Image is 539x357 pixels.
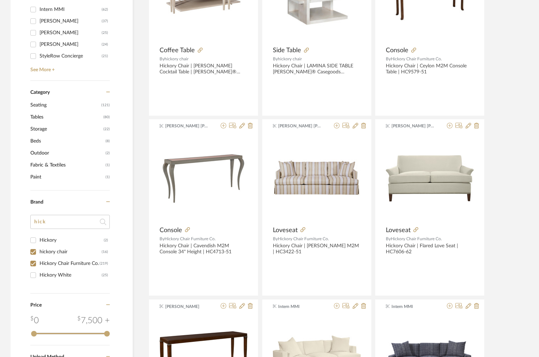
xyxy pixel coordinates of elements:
[273,226,298,234] span: Loveseat
[278,123,323,129] span: [PERSON_NAME] [PERSON_NAME]
[40,246,102,258] div: hickory chair
[386,243,474,255] div: Hickory Chair | Flared Love Seat | HC7606-62
[40,50,102,62] div: StyleRow Concierge
[29,62,110,73] a: See More +
[386,226,411,234] span: Loveseat
[30,135,104,147] span: Beds
[102,4,108,15] div: (62)
[77,314,110,327] div: 7,500 +
[160,243,247,255] div: Hickory Chair | Cavendish M2M Console 34" Height | HC4713-51
[30,111,102,123] span: Tables
[30,123,102,135] span: Storage
[104,235,108,246] div: (2)
[40,4,102,15] div: Intern MMI
[278,237,329,241] span: Hickory Chair Furniture Co.
[30,171,104,183] span: Paint
[102,39,108,50] div: (24)
[103,123,110,135] span: (22)
[40,16,102,27] div: [PERSON_NAME]
[386,47,408,54] span: Console
[30,303,42,308] span: Price
[30,314,39,327] div: 0
[103,111,110,123] span: (80)
[40,258,100,269] div: Hickory Chair Furniture Co.
[164,237,216,241] span: Hickory Chair Furniture Co.
[30,200,43,205] span: Brand
[30,159,104,171] span: Fabric & Textiles
[102,50,108,62] div: (21)
[386,155,474,201] img: Loveseat
[391,123,436,129] span: [PERSON_NAME] [PERSON_NAME]
[40,235,104,246] div: Hickory
[391,237,442,241] span: Hickory Chair Furniture Co.
[102,16,108,27] div: (37)
[165,303,210,310] span: [PERSON_NAME]
[40,27,102,38] div: [PERSON_NAME]
[165,123,210,129] span: [PERSON_NAME] [PERSON_NAME]
[30,215,110,229] input: Search Brands
[106,135,110,147] span: (8)
[100,258,108,269] div: (219)
[273,57,278,61] span: By
[278,303,323,310] span: Intern MMI
[391,57,442,61] span: Hickory Chair Furniture Co.
[273,243,361,255] div: Hickory Chair | [PERSON_NAME] M2M | HC3422-51
[160,237,164,241] span: By
[30,90,50,96] span: Category
[386,57,391,61] span: By
[160,47,195,54] span: Coffee Table
[106,147,110,159] span: (2)
[30,99,100,111] span: Seating
[40,39,102,50] div: [PERSON_NAME]
[386,63,474,75] div: Hickory Chair | Ceylon M2M Console Table | HC9579-51
[30,147,104,159] span: Outdoor
[160,57,164,61] span: By
[106,171,110,183] span: (1)
[164,57,188,61] span: hickory chair
[386,237,391,241] span: By
[273,159,361,198] img: Loveseat
[273,47,301,54] span: Side Table
[160,226,182,234] span: Console
[40,270,102,281] div: Hickory White
[101,99,110,111] span: (121)
[160,152,247,204] img: Console
[278,57,302,61] span: hickory chair
[160,63,247,75] div: Hickory Chair | [PERSON_NAME] Cocktail Table | [PERSON_NAME]® Casegoods Collection | HC7300-70
[273,237,278,241] span: By
[106,159,110,171] span: (1)
[391,303,436,310] span: Intern MMI
[102,246,108,258] div: (16)
[273,63,361,75] div: Hickory Chair | LAMINA SIDE TABLE [PERSON_NAME]® Casegoods Collection | HC7282-70
[102,270,108,281] div: (25)
[102,27,108,38] div: (25)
